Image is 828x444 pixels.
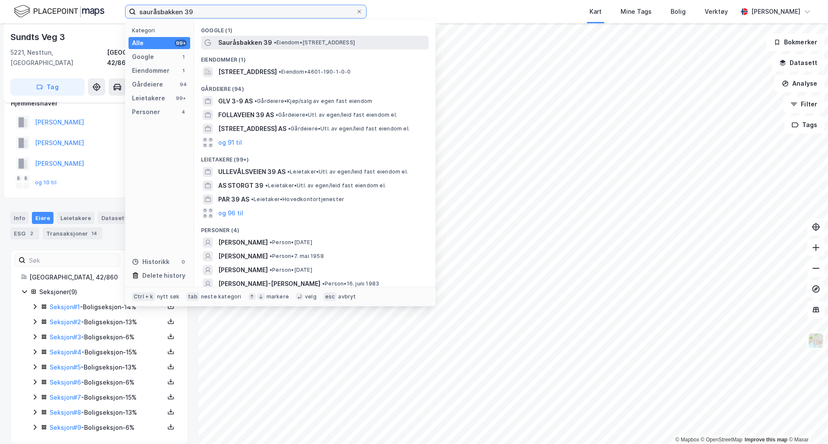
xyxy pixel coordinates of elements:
span: Eiendom • 4601-190-1-0-0 [279,68,351,75]
div: [PERSON_NAME] [751,6,800,17]
a: Seksjon#3 [50,333,81,341]
div: Gårdeiere (94) [194,79,436,94]
div: Personer [132,107,160,117]
div: Historikk [132,257,169,267]
div: - Boligseksjon - 6% [50,377,164,388]
a: Mapbox [675,437,699,443]
div: Leietakere [132,93,165,103]
span: Sauråsbakken 39 [218,37,272,48]
span: • [322,280,325,287]
a: Seksjon#6 [50,379,81,386]
a: Seksjon#4 [50,348,82,356]
div: 99+ [175,40,187,47]
div: avbryt [338,293,356,300]
div: Hjemmelshaver [11,98,188,109]
div: Kontrollprogram for chat [785,403,828,444]
span: Gårdeiere • Utl. av egen/leid fast eiendom el. [276,112,397,118]
div: Google (1) [194,20,436,36]
div: Google [132,52,154,62]
div: Transaksjoner [43,227,102,239]
div: - Boligseksjon - 13% [50,317,164,327]
span: • [265,182,268,189]
button: Analyse [775,75,825,92]
a: OpenStreetMap [701,437,743,443]
div: Info [10,212,28,224]
div: Seksjoner ( 9 ) [39,287,177,297]
span: [PERSON_NAME] [218,265,268,275]
span: • [270,267,272,273]
a: Seksjon#7 [50,394,81,401]
div: Datasett [98,212,130,224]
iframe: Chat Widget [785,403,828,444]
div: - Boligseksjon - 15% [50,392,164,403]
div: Eiere [32,212,53,224]
div: Alle [132,38,144,48]
div: 99+ [175,95,187,102]
div: Bolig [671,6,686,17]
div: nytt søk [157,293,180,300]
div: - Boligseksjon - 14% [50,302,164,312]
a: Seksjon#5 [50,363,81,371]
span: • [288,125,291,132]
div: 5221, Nesttun, [GEOGRAPHIC_DATA] [10,47,107,68]
span: GLV 3-9 AS [218,96,253,106]
div: ESG [10,227,39,239]
span: Eiendom • [STREET_ADDRESS] [274,39,355,46]
div: [GEOGRAPHIC_DATA], 42/860 [107,47,188,68]
button: Filter [783,96,825,113]
div: Mine Tags [621,6,652,17]
span: ULLEVÅLSVEIEN 39 AS [218,167,285,177]
div: 2 [27,229,36,238]
span: • [279,68,281,75]
div: Gårdeiere [132,79,163,90]
span: FOLLAVEIEN 39 AS [218,110,274,120]
span: • [287,168,290,175]
div: 94 [180,81,187,88]
div: - Boligseksjon - 13% [50,362,164,373]
input: Søk [25,254,120,267]
button: og 91 til [218,137,242,148]
span: Gårdeiere • Utl. av egen/leid fast eiendom el. [288,125,410,132]
img: Z [808,332,824,349]
div: Personer (4) [194,220,436,236]
span: Gårdeiere • Kjøp/salg av egen fast eiendom [254,98,372,105]
div: 0 [180,258,187,265]
a: Seksjon#2 [50,318,81,326]
span: Person • 16. juni 1983 [322,280,379,287]
div: Sundts Veg 3 [10,30,67,44]
span: • [274,39,276,46]
span: [PERSON_NAME]-[PERSON_NAME] [218,279,320,289]
span: AS STORGT 39 [218,180,263,191]
div: - Boligseksjon - 6% [50,332,164,342]
div: 14 [90,229,99,238]
span: • [251,196,254,202]
button: og 96 til [218,208,243,218]
a: Seksjon#8 [50,409,81,416]
span: Person • 7. mai 1958 [270,253,324,260]
button: Tags [784,116,825,134]
div: esc [323,292,337,301]
div: tab [186,292,199,301]
div: 4 [180,109,187,115]
span: [STREET_ADDRESS] AS [218,124,286,134]
span: Person • [DATE] [270,267,312,273]
button: Tag [10,78,85,96]
input: Søk på adresse, matrikkel, gårdeiere, leietakere eller personer [136,5,356,18]
span: • [270,239,272,245]
div: - Boligseksjon - 6% [50,422,164,433]
span: [PERSON_NAME] [218,251,268,261]
div: - Boligseksjon - 13% [50,407,164,418]
a: Seksjon#1 [50,303,80,310]
div: Eiendommer (1) [194,50,436,65]
div: [GEOGRAPHIC_DATA], 42/860 [29,272,177,283]
div: 1 [180,67,187,74]
span: • [276,112,278,118]
span: Leietaker • Utl. av egen/leid fast eiendom el. [287,168,408,175]
div: Leietakere [57,212,94,224]
div: - Boligseksjon - 15% [50,347,164,357]
div: 1 [180,53,187,60]
span: • [270,253,272,259]
div: Leietakere (99+) [194,149,436,165]
span: Leietaker • Utl. av egen/leid fast eiendom el. [265,182,386,189]
span: Leietaker • Hovedkontortjenester [251,196,344,203]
